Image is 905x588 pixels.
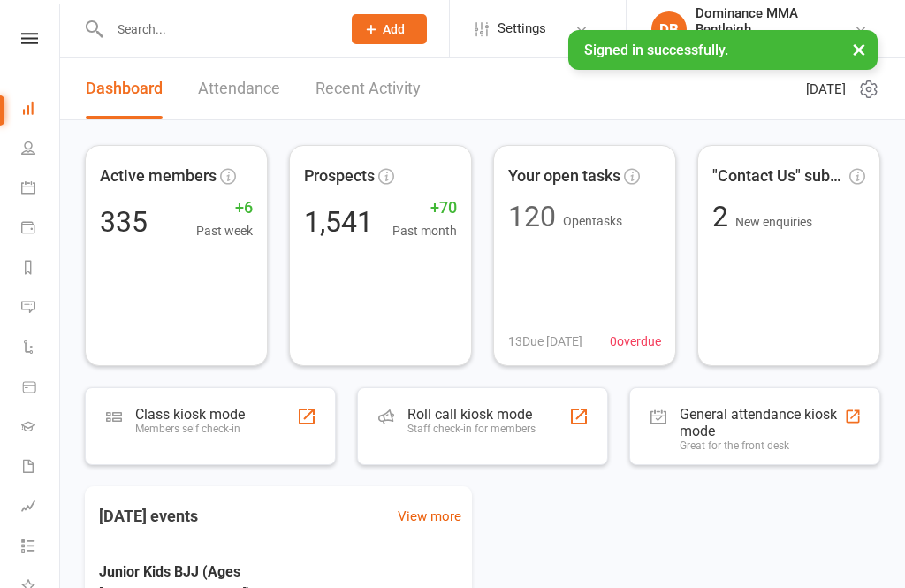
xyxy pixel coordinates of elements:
span: Add [383,22,405,36]
div: Members self check-in [135,423,245,435]
a: View more [398,506,461,527]
span: Settings [498,9,546,49]
span: Past week [196,221,253,241]
span: Your open tasks [508,164,620,189]
input: Search... [104,17,329,42]
a: Product Sales [21,369,61,409]
span: Signed in successfully. [584,42,728,58]
span: [DATE] [806,79,846,100]
a: People [21,130,61,170]
div: 335 [100,208,148,236]
div: Roll call kiosk mode [407,406,536,423]
a: Reports [21,249,61,289]
div: Great for the front desk [680,439,844,452]
div: DB [651,11,687,47]
span: Open tasks [563,214,622,228]
span: "Contact Us" submissions [712,164,846,189]
span: Past month [392,221,457,241]
div: Dominance MMA Bentleigh [696,5,854,37]
a: Assessments [21,488,61,528]
a: Payments [21,210,61,249]
a: Dashboard [21,90,61,130]
div: 120 [508,202,556,231]
span: Prospects [304,164,375,189]
button: Add [352,14,427,44]
a: Calendar [21,170,61,210]
div: 1,541 [304,208,373,236]
a: Dashboard [86,58,163,119]
span: Active members [100,164,217,189]
span: 2 [712,200,735,233]
button: × [843,30,875,68]
div: Staff check-in for members [407,423,536,435]
div: General attendance kiosk mode [680,406,844,439]
span: 13 Due [DATE] [508,332,582,351]
span: +6 [196,195,253,221]
span: +70 [392,195,457,221]
span: 0 overdue [610,332,661,351]
a: Attendance [198,58,280,119]
div: Class kiosk mode [135,406,245,423]
a: Recent Activity [316,58,421,119]
span: New enquiries [735,215,812,229]
h3: [DATE] events [85,500,212,532]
